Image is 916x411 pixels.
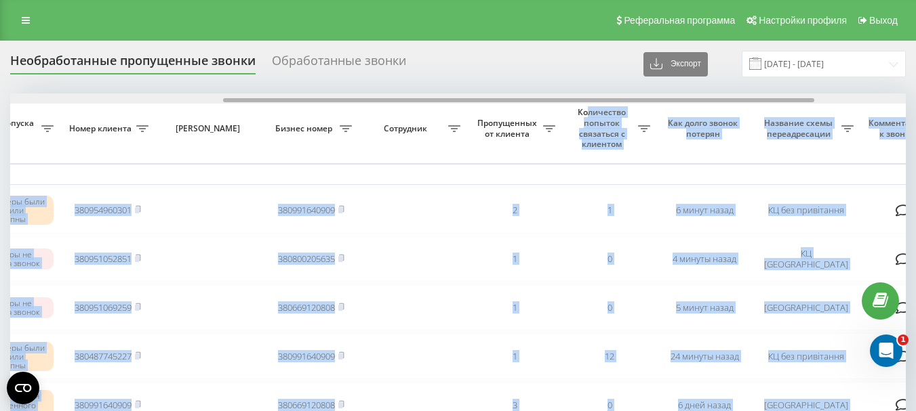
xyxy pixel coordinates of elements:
span: Сотрудник [365,123,448,134]
td: 1 [467,284,562,330]
span: Количество попыток связаться с клиентом [569,107,638,149]
a: 380951052851 [75,253,132,265]
iframe: Intercom live chat [870,334,902,367]
td: 0 [562,236,657,282]
td: 2 [467,188,562,234]
td: 12 [562,333,657,379]
span: Пропущенных от клиента [474,118,543,139]
a: 380669120808 [278,301,335,313]
td: 1 [467,236,562,282]
a: 380800205635 [278,253,335,265]
td: 1 [562,188,657,234]
td: 1 [467,333,562,379]
a: 380954960301 [75,204,132,216]
button: Экспорт [643,52,708,77]
a: 380991640909 [278,204,335,216]
div: Обработанные звонки [272,53,406,74]
td: [GEOGRAPHIC_DATA] [752,284,860,330]
span: Реферальная программа [624,15,735,26]
td: 5 минут назад [657,284,752,330]
a: 380991640909 [278,350,335,362]
span: Бизнес номер [271,123,340,134]
span: Название схемы переадресации [759,118,841,139]
span: Номер клиента [67,123,136,134]
td: 4 минуты назад [657,236,752,282]
div: Необработанные пропущенные звонки [10,53,256,74]
td: 6 минут назад [657,188,752,234]
td: 24 минуты назад [657,333,752,379]
td: 0 [562,284,657,330]
span: Выход [869,15,898,26]
span: 1 [898,334,909,345]
a: 380487745227 [75,350,132,362]
a: 380951069259 [75,301,132,313]
td: КЦ [GEOGRAPHIC_DATA] [752,236,860,282]
span: Как долго звонок потерян [668,118,741,139]
span: [PERSON_NAME] [167,123,252,134]
a: 380991640909 [75,399,132,411]
span: Настройки профиля [759,15,847,26]
button: Open CMP widget [7,372,39,404]
td: КЦ без привітання [752,333,860,379]
td: КЦ без привітання [752,188,860,234]
a: 380669120808 [278,399,335,411]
